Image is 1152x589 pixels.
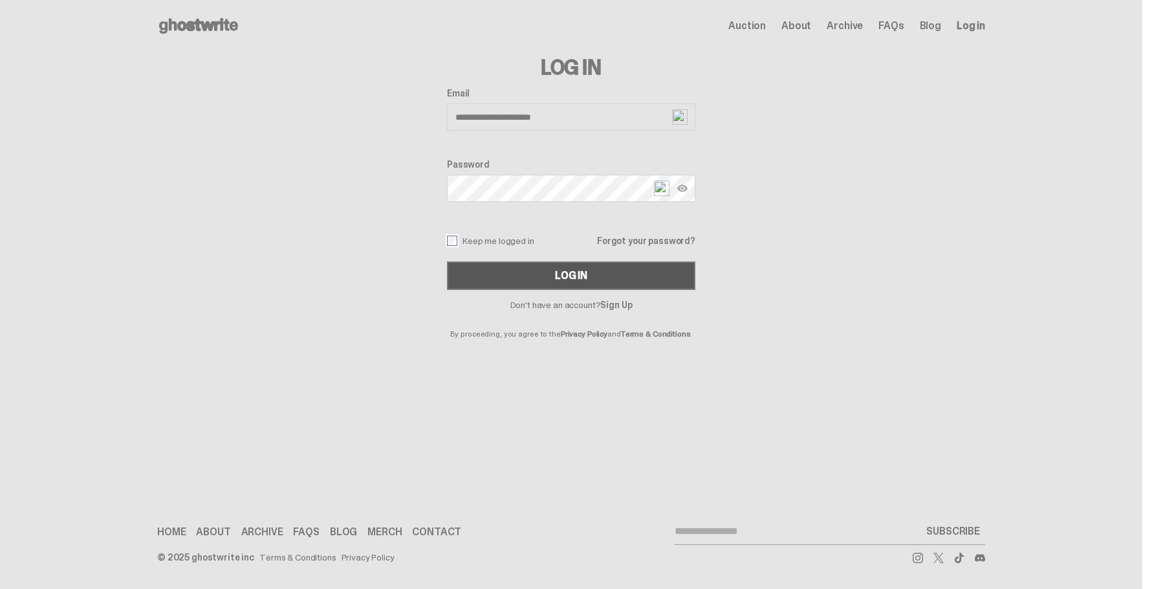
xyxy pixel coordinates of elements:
div: Log In [555,271,587,281]
a: Contact [412,527,461,537]
a: Privacy Policy [561,329,607,339]
button: Log In [447,261,695,290]
input: Keep me logged in [447,236,457,246]
button: SUBSCRIBE [921,518,985,544]
a: Merch [367,527,402,537]
a: FAQs [878,21,904,31]
p: Don't have an account? [447,300,695,309]
img: Show password [677,183,688,194]
label: Keep me logged in [447,236,534,246]
a: About [196,527,230,537]
a: Auction [728,21,766,31]
a: Home [157,527,186,537]
a: Terms & Conditions [621,329,691,339]
a: Privacy Policy [342,553,395,562]
a: About [781,21,811,31]
img: npw-badge-icon.svg [672,109,688,125]
label: Email [447,88,695,98]
a: FAQs [293,527,319,537]
a: Archive [827,21,863,31]
img: npw-badge-icon.svg [654,181,669,196]
a: Sign Up [600,299,632,311]
a: Log in [957,21,985,31]
label: Password [447,159,695,170]
a: Archive [241,527,283,537]
p: By proceeding, you agree to the and . [447,309,695,338]
a: Forgot your password? [597,236,695,245]
h3: Log In [447,57,695,78]
a: Blog [330,527,357,537]
a: Terms & Conditions [259,553,336,562]
a: Blog [920,21,941,31]
div: © 2025 ghostwrite inc [157,553,254,562]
